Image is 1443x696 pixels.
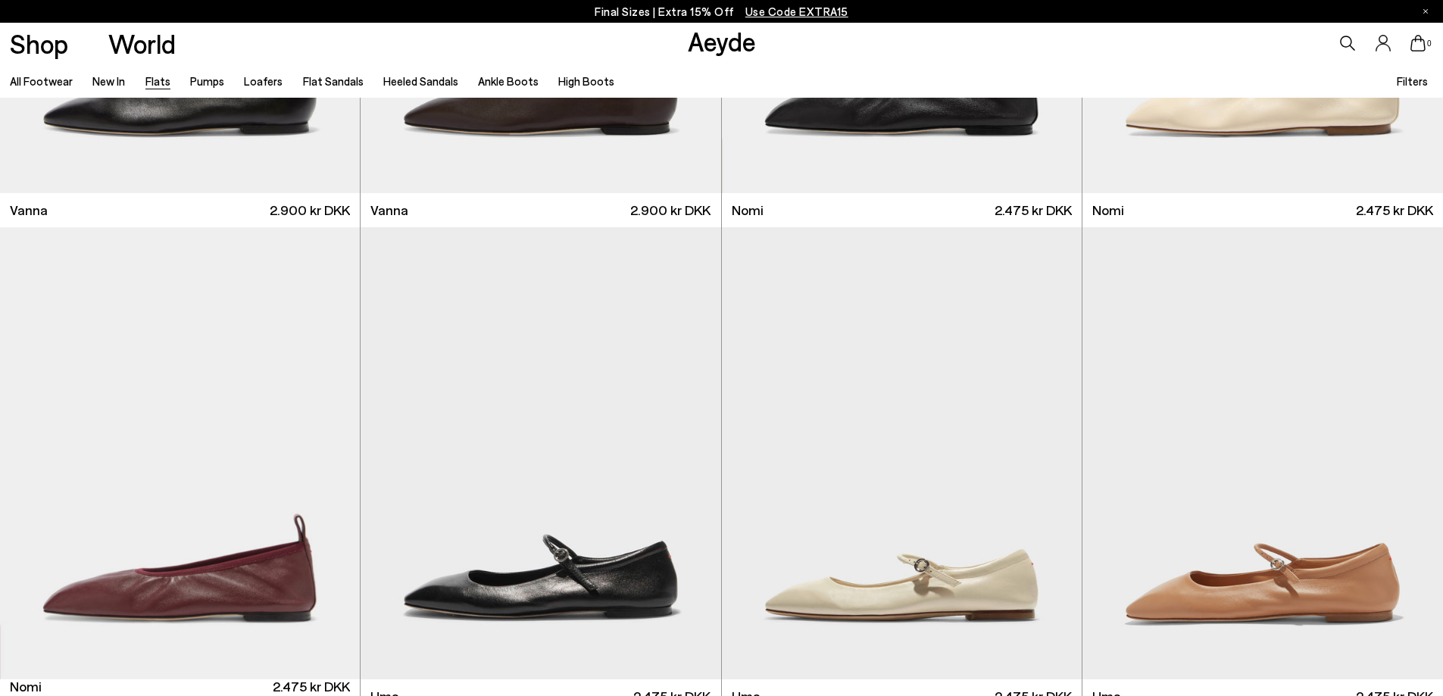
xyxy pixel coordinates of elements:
[361,227,720,679] img: Uma Mary-Jane Flats
[360,227,720,679] div: 2 / 6
[688,25,756,57] a: Aeyde
[303,74,364,88] a: Flat Sandals
[630,201,711,220] span: 2.900 kr DKK
[10,30,68,57] a: Shop
[1092,201,1124,220] span: Nomi
[10,201,48,220] span: Vanna
[190,74,224,88] a: Pumps
[1410,35,1426,51] a: 0
[1356,201,1433,220] span: 2.475 kr DKK
[1397,74,1428,88] span: Filters
[1082,227,1443,679] img: Uma Mary-Jane Flats
[92,74,125,88] a: New In
[732,201,764,220] span: Nomi
[361,193,720,227] a: Vanna 2.900 kr DKK
[595,2,848,21] p: Final Sizes | Extra 15% Off
[10,677,42,696] span: Nomi
[270,201,350,220] span: 2.900 kr DKK
[722,227,1082,679] img: Uma Mary-Jane Flats
[244,74,283,88] a: Loafers
[558,74,614,88] a: High Boots
[108,30,176,57] a: World
[995,201,1072,220] span: 2.475 kr DKK
[1426,39,1433,48] span: 0
[383,74,458,88] a: Heeled Sandals
[745,5,848,18] span: Navigate to /collections/ss25-final-sizes
[478,74,539,88] a: Ankle Boots
[360,227,720,679] img: Nomi Ruched Flats
[145,74,170,88] a: Flats
[10,74,73,88] a: All Footwear
[1082,193,1443,227] a: Nomi 2.475 kr DKK
[370,201,408,220] span: Vanna
[722,193,1082,227] a: Nomi 2.475 kr DKK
